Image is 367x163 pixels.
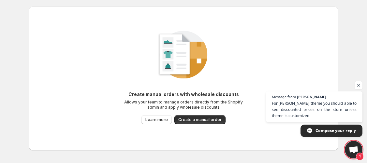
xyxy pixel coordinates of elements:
[178,117,222,122] span: Create a manual order
[272,95,296,99] span: Message from
[141,115,172,124] a: Learn more
[174,115,226,124] button: Create a manual order
[118,100,249,110] p: Allows your team to manage orders directly from the Shopify admin and apply wholesale discounts
[272,100,357,119] span: For [PERSON_NAME] theme you should able to see discounted prices on the store unless theme is cus...
[316,125,356,136] span: Compose your reply
[345,141,362,158] div: Open chat
[118,91,249,98] p: Create manual orders with wholesale discounts
[145,117,168,122] span: Learn more
[297,95,326,99] span: [PERSON_NAME]
[356,153,364,160] span: 1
